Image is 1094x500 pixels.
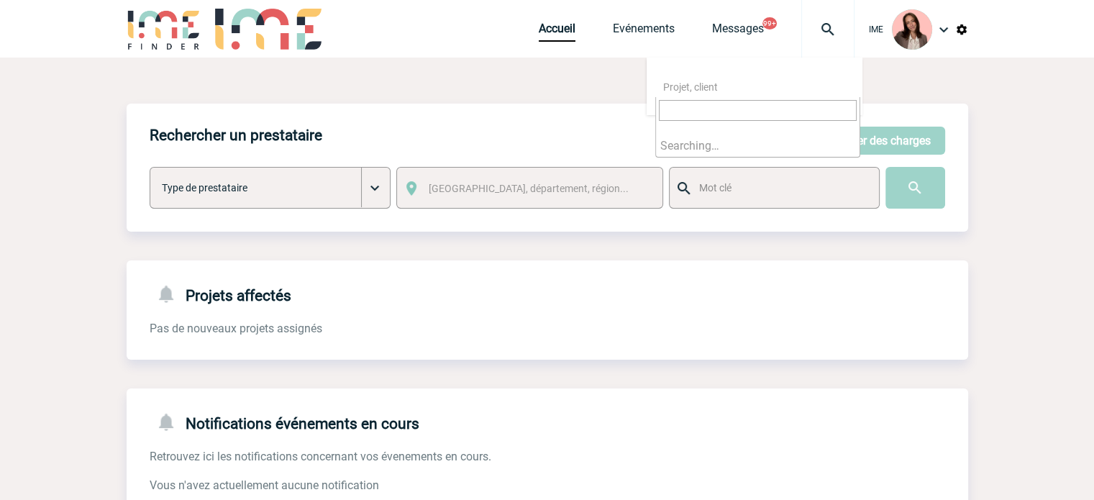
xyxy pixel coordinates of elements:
[869,24,883,35] span: IME
[429,183,629,194] span: [GEOGRAPHIC_DATA], département, région...
[892,9,932,50] img: 94396-3.png
[150,412,419,432] h4: Notifications événements en cours
[656,135,860,157] li: Searching…
[150,283,291,304] h4: Projets affectés
[150,127,322,144] h4: Rechercher un prestataire
[539,22,575,42] a: Accueil
[150,450,491,463] span: Retrouvez ici les notifications concernant vos évenements en cours.
[155,412,186,432] img: notifications-24-px-g.png
[127,9,201,50] img: IME-Finder
[885,167,945,209] input: Submit
[712,22,764,42] a: Messages
[613,22,675,42] a: Evénements
[762,17,777,29] button: 99+
[696,178,866,197] input: Mot clé
[663,81,718,93] span: Projet, client
[150,322,322,335] span: Pas de nouveaux projets assignés
[150,478,379,492] span: Vous n'avez actuellement aucune notification
[155,283,186,304] img: notifications-24-px-g.png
